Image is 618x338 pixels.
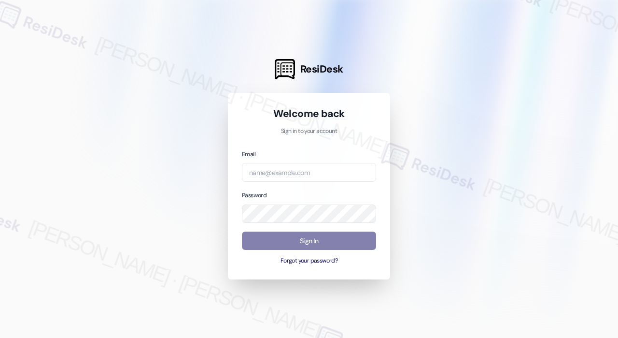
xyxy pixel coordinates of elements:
[242,191,267,199] label: Password
[300,62,343,76] span: ResiDesk
[242,232,376,250] button: Sign In
[242,150,255,158] label: Email
[242,257,376,265] button: Forgot your password?
[242,163,376,182] input: name@example.com
[275,59,295,79] img: ResiDesk Logo
[242,107,376,120] h1: Welcome back
[242,127,376,136] p: Sign in to your account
